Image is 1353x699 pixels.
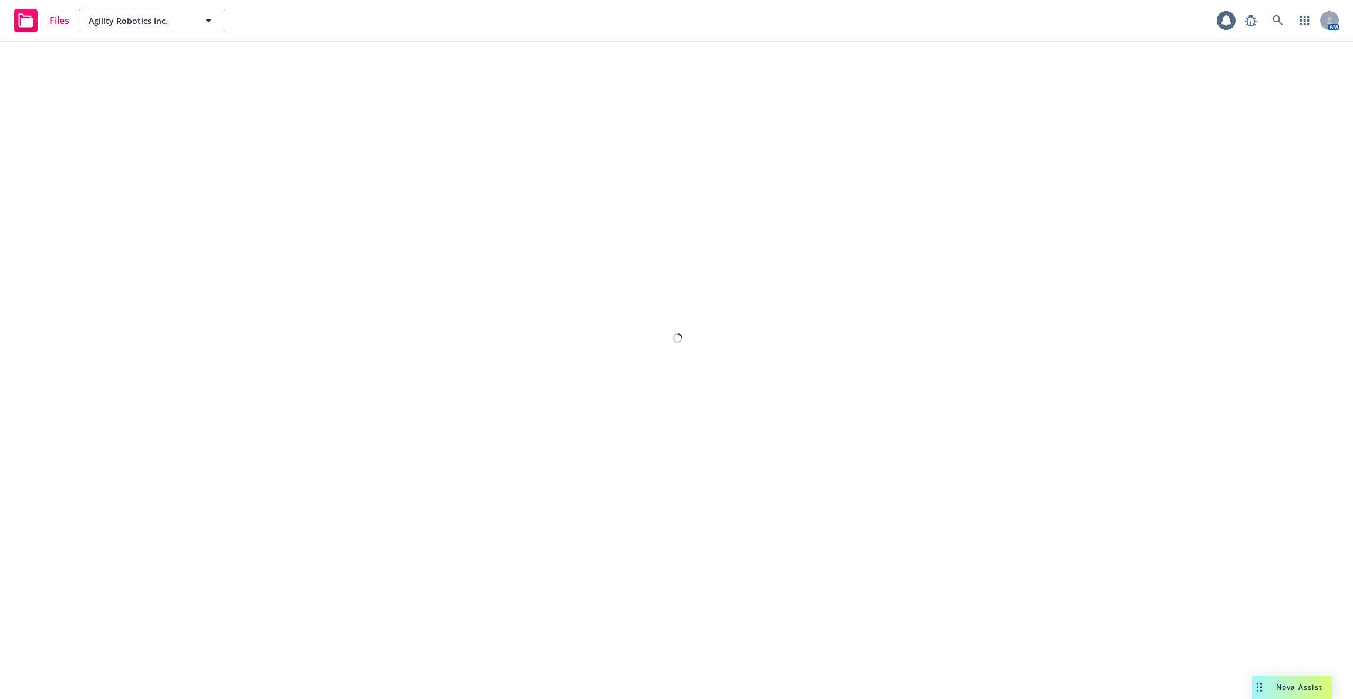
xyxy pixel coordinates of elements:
span: Files [49,16,69,25]
a: Files [9,4,74,37]
button: Agility Robotics Inc. [79,9,225,32]
div: Drag to move [1252,676,1267,699]
span: Nova Assist [1276,682,1322,692]
a: Search [1266,9,1290,32]
a: Report a Bug [1239,9,1263,32]
button: Nova Assist [1252,676,1332,699]
a: Switch app [1293,9,1317,32]
span: Agility Robotics Inc. [89,15,190,27]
